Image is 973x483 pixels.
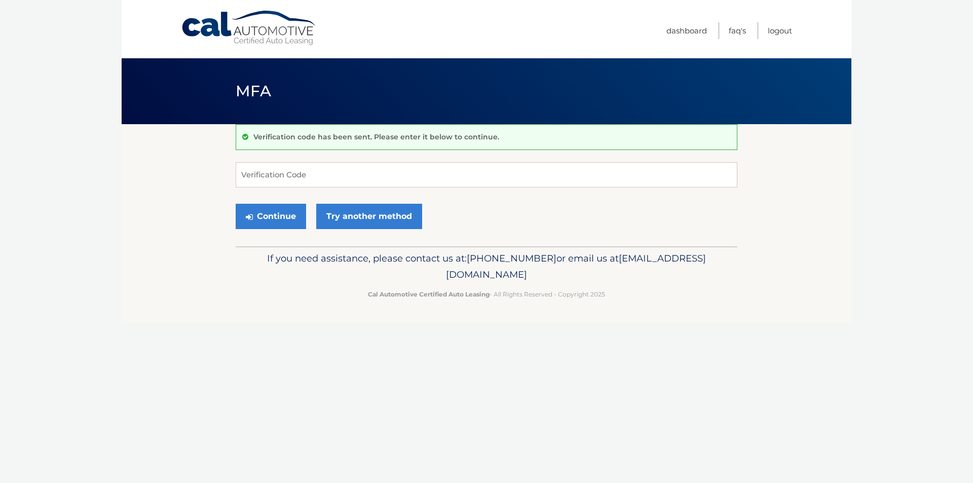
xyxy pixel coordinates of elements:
p: Verification code has been sent. Please enter it below to continue. [253,132,499,141]
a: Try another method [316,204,422,229]
a: Cal Automotive [181,10,318,46]
p: - All Rights Reserved - Copyright 2025 [242,289,731,300]
strong: Cal Automotive Certified Auto Leasing [368,290,490,298]
button: Continue [236,204,306,229]
span: [EMAIL_ADDRESS][DOMAIN_NAME] [446,252,706,280]
p: If you need assistance, please contact us at: or email us at [242,250,731,283]
a: Logout [768,22,792,39]
a: Dashboard [666,22,707,39]
a: FAQ's [729,22,746,39]
span: MFA [236,82,271,100]
input: Verification Code [236,162,737,188]
span: [PHONE_NUMBER] [467,252,556,264]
